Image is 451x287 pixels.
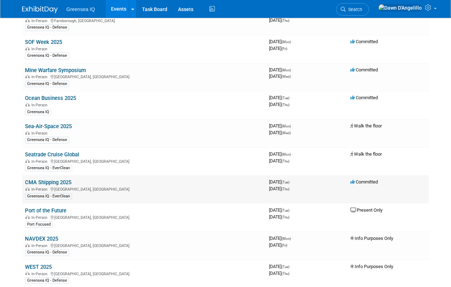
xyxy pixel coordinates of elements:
a: NAVDEX 2025 [25,236,58,242]
span: [DATE] [269,186,289,191]
span: (Tue) [282,265,289,269]
div: [GEOGRAPHIC_DATA], [GEOGRAPHIC_DATA] [25,74,263,79]
span: (Tue) [282,208,289,212]
span: - [292,67,293,72]
span: (Thu) [282,187,289,191]
span: [DATE] [269,17,289,23]
span: Committed [350,39,378,44]
div: Greensea IQ - EverClean [25,165,72,171]
span: In-Person [31,215,50,220]
img: In-Person Event [25,131,30,135]
div: [GEOGRAPHIC_DATA], [GEOGRAPHIC_DATA] [25,214,263,220]
span: [DATE] [269,95,292,100]
span: Walk the floor [350,151,382,157]
span: - [292,123,293,129]
span: Greensea IQ [66,6,95,12]
span: - [292,236,293,241]
span: (Thu) [282,19,289,22]
span: In-Person [31,47,50,51]
span: (Tue) [282,96,289,100]
div: [GEOGRAPHIC_DATA], [GEOGRAPHIC_DATA] [25,242,263,248]
div: Greensea IQ - Defense [25,137,69,143]
img: ExhibitDay [22,6,58,13]
a: CMA Shipping 2025 [25,179,71,186]
span: [DATE] [269,207,292,213]
span: Committed [350,179,378,185]
span: - [290,264,292,269]
img: In-Person Event [25,243,30,247]
img: In-Person Event [25,159,30,163]
span: [DATE] [269,236,293,241]
span: (Thu) [282,272,289,276]
div: Greensea IQ - Defense [25,81,69,87]
img: In-Person Event [25,75,30,78]
span: In-Person [31,103,50,107]
div: Greensea IQ - Defense [25,277,69,284]
div: Greensea IQ [25,109,51,115]
span: [DATE] [269,46,287,51]
span: (Mon) [282,40,291,44]
img: In-Person Event [25,47,30,50]
span: Walk the floor [350,123,382,129]
span: (Fri) [282,47,287,51]
span: (Thu) [282,215,289,219]
span: (Wed) [282,131,291,135]
div: Greensea IQ - Defense [25,249,69,256]
span: (Mon) [282,237,291,241]
a: Mine Warfare Symposium [25,67,86,74]
span: (Mon) [282,124,291,128]
span: (Wed) [282,75,291,79]
span: [DATE] [269,102,289,107]
span: [DATE] [269,271,289,276]
span: (Mon) [282,152,291,156]
span: Committed [350,67,378,72]
span: [DATE] [269,151,293,157]
span: In-Person [31,131,50,136]
div: Greensea IQ - Defense [25,24,69,31]
span: [DATE] [269,179,292,185]
a: Port of the Future [25,207,66,214]
img: In-Person Event [25,272,30,275]
a: Seatrade Cruise Global [25,151,79,158]
span: [DATE] [269,67,293,72]
a: WEST 2025 [25,264,52,270]
span: - [290,95,292,100]
img: In-Person Event [25,103,30,106]
a: SOF Week 2025 [25,39,62,45]
span: In-Person [31,243,50,248]
a: Search [336,3,369,16]
div: [GEOGRAPHIC_DATA], [GEOGRAPHIC_DATA] [25,186,263,192]
div: Farnborough, [GEOGRAPHIC_DATA] [25,17,263,23]
div: Greensea IQ - Defense [25,52,69,59]
span: - [290,179,292,185]
span: In-Person [31,19,50,23]
span: [DATE] [269,123,293,129]
span: In-Person [31,272,50,276]
img: Dawn D'Angelillo [378,4,422,12]
span: - [292,39,293,44]
img: In-Person Event [25,187,30,191]
div: [GEOGRAPHIC_DATA], [GEOGRAPHIC_DATA] [25,158,263,164]
span: In-Person [31,187,50,192]
span: [DATE] [269,242,287,248]
span: [DATE] [269,214,289,220]
span: [DATE] [269,39,293,44]
a: Ocean Business 2025 [25,95,76,101]
span: [DATE] [269,130,291,135]
span: - [292,151,293,157]
span: In-Person [31,75,50,79]
span: Info Purposes Only [350,236,393,241]
div: Port Focused [25,221,53,228]
span: (Tue) [282,180,289,184]
span: [DATE] [269,158,289,163]
div: [GEOGRAPHIC_DATA], [GEOGRAPHIC_DATA] [25,271,263,276]
span: [DATE] [269,74,291,79]
span: [DATE] [269,264,292,269]
span: Committed [350,95,378,100]
img: In-Person Event [25,19,30,22]
span: Search [346,7,362,12]
span: (Thu) [282,159,289,163]
span: - [290,207,292,213]
span: Info Purposes Only [350,264,393,269]
span: In-Person [31,159,50,164]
